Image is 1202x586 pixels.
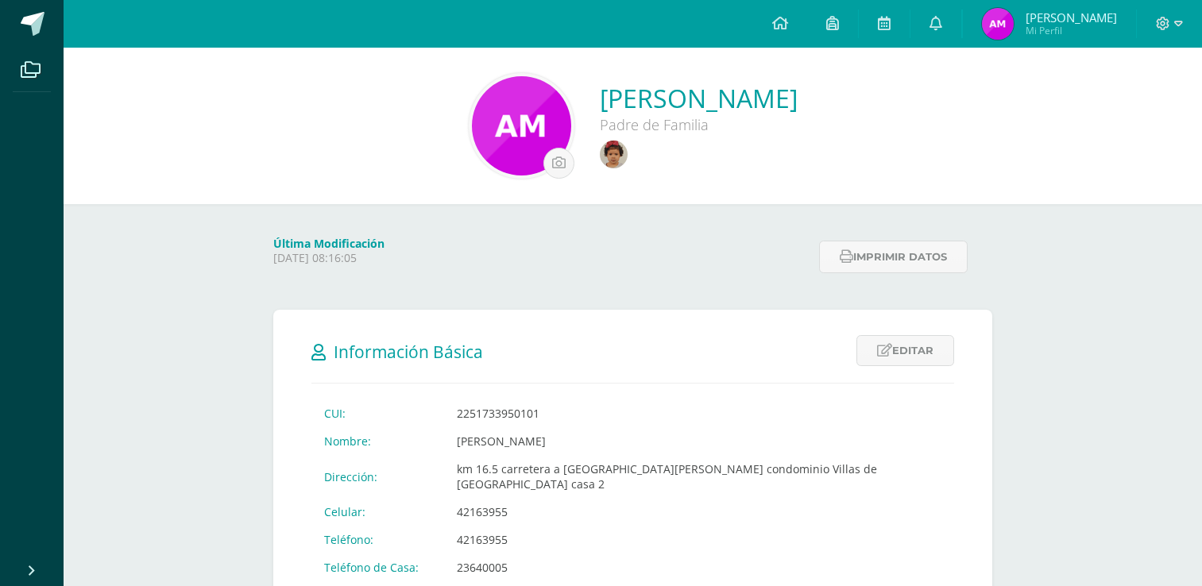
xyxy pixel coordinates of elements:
[273,251,810,265] p: [DATE] 08:16:05
[311,526,444,553] td: Teléfono:
[600,141,628,168] img: 5db880732d2ad2507ca0fef24afaf13c.png
[311,427,444,455] td: Nombre:
[444,427,954,455] td: [PERSON_NAME]
[311,498,444,526] td: Celular:
[311,399,444,427] td: CUI:
[600,81,798,115] a: [PERSON_NAME]
[444,553,954,581] td: 23640005
[472,76,571,175] img: 7bc4c89f64e1b684a6a27503143a0b25.png
[819,241,968,273] button: Imprimir datos
[982,8,1014,40] img: bdf6565a5ebb3a9ad641cde7e78e6623.png
[444,455,954,498] td: km 16.5 carretera a [GEOGRAPHIC_DATA][PERSON_NAME] condominio Villas de [GEOGRAPHIC_DATA] casa 2
[600,115,798,134] div: Padre de Familia
[1026,10,1117,25] span: [PERSON_NAME]
[311,553,444,581] td: Teléfono de Casa:
[444,399,954,427] td: 2251733950101
[1026,24,1117,37] span: Mi Perfil
[856,335,954,366] a: Editar
[273,236,810,251] h4: Última Modificación
[444,526,954,553] td: 42163955
[334,341,483,363] span: Información Básica
[444,498,954,526] td: 42163955
[311,455,444,498] td: Dirección:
